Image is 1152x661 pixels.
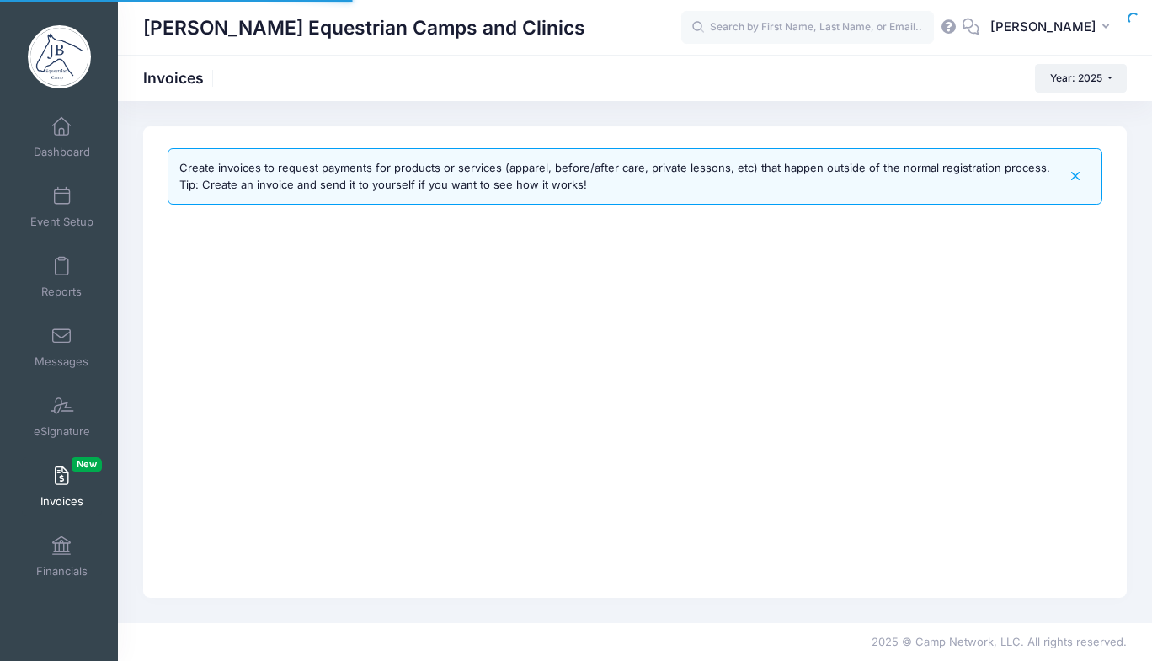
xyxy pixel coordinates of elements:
[990,18,1096,36] span: [PERSON_NAME]
[22,178,102,237] a: Event Setup
[22,317,102,376] a: Messages
[34,424,90,439] span: eSignature
[143,8,585,47] h1: [PERSON_NAME] Equestrian Camps and Clinics
[1035,64,1127,93] button: Year: 2025
[34,145,90,159] span: Dashboard
[22,248,102,307] a: Reports
[22,527,102,586] a: Financials
[40,494,83,509] span: Invoices
[72,457,102,472] span: New
[35,354,88,369] span: Messages
[22,387,102,446] a: eSignature
[30,215,93,229] span: Event Setup
[143,69,218,87] h1: Invoices
[36,564,88,578] span: Financials
[28,25,91,88] img: Jessica Braswell Equestrian Camps and Clinics
[22,108,102,167] a: Dashboard
[872,635,1127,648] span: 2025 © Camp Network, LLC. All rights reserved.
[41,285,82,299] span: Reports
[179,160,1050,193] div: Create invoices to request payments for products or services (apparel, before/after care, private...
[22,457,102,516] a: InvoicesNew
[681,11,934,45] input: Search by First Name, Last Name, or Email...
[979,8,1127,47] button: [PERSON_NAME]
[1050,72,1102,84] span: Year: 2025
